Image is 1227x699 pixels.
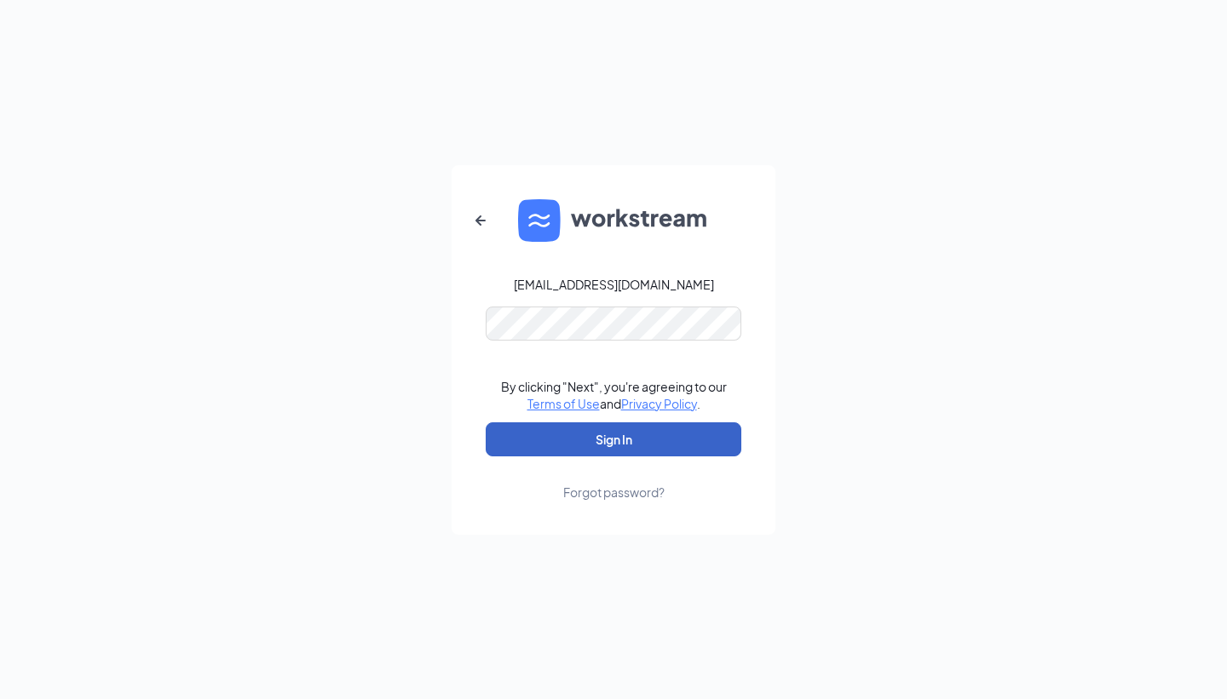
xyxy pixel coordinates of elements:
button: Sign In [486,422,741,456]
img: WS logo and Workstream text [518,199,709,242]
a: Privacy Policy [621,396,697,411]
a: Forgot password? [563,456,665,501]
button: ArrowLeftNew [460,200,501,241]
div: [EMAIL_ADDRESS][DOMAIN_NAME] [514,276,714,293]
svg: ArrowLeftNew [470,210,491,231]
div: By clicking "Next", you're agreeing to our and . [501,378,727,412]
div: Forgot password? [563,484,665,501]
a: Terms of Use [527,396,600,411]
